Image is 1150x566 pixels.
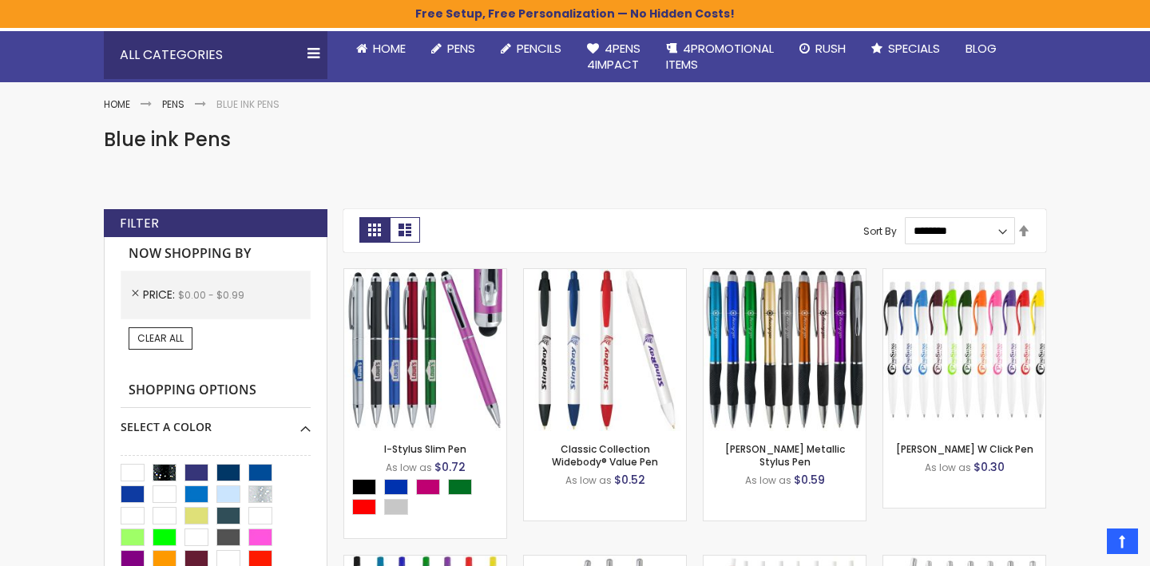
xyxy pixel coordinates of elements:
[883,268,1045,282] a: Preston W Click Pen
[104,31,327,79] div: All Categories
[524,268,686,282] a: Classic Collection Widebody® Value Pen
[384,479,408,495] div: Blue
[384,499,408,515] div: Silver
[614,472,645,488] span: $0.52
[121,237,311,271] strong: Now Shopping by
[434,459,466,475] span: $0.72
[121,374,311,408] strong: Shopping Options
[704,268,866,282] a: Lory Metallic Stylus Pen
[883,269,1045,431] img: Preston W Click Pen
[121,408,311,435] div: Select A Color
[745,473,791,487] span: As low as
[137,331,184,345] span: Clear All
[143,287,178,303] span: Price
[178,288,244,302] span: $0.00 - $0.99
[587,40,640,73] span: 4Pens 4impact
[216,97,280,111] strong: Blue ink Pens
[896,442,1033,456] a: [PERSON_NAME] W Click Pen
[104,97,130,111] a: Home
[416,479,440,495] div: Fushia
[966,40,997,57] span: Blog
[953,31,1009,66] a: Blog
[344,268,506,282] a: I-Stylus Slim Pen
[448,479,472,495] div: Green
[344,269,506,431] img: I-Stylus Slim Pen
[1107,528,1138,554] a: Top
[794,472,825,488] span: $0.59
[787,31,859,66] a: Rush
[666,40,774,73] span: 4PROMOTIONAL ITEMS
[863,224,897,237] label: Sort By
[120,215,159,232] strong: Filter
[352,479,376,495] div: Black
[704,269,866,431] img: Lory Metallic Stylus Pen
[104,127,1046,152] h1: Blue ink Pens
[418,31,488,66] a: Pens
[653,31,787,83] a: 4PROMOTIONALITEMS
[447,40,475,57] span: Pens
[162,97,184,111] a: Pens
[129,327,192,350] a: Clear All
[488,31,574,66] a: Pencils
[524,269,686,431] img: Classic Collection Widebody® Value Pen
[352,499,376,515] div: Red
[574,31,653,83] a: 4Pens4impact
[552,442,658,469] a: Classic Collection Widebody® Value Pen
[384,442,466,456] a: I-Stylus Slim Pen
[343,31,418,66] a: Home
[974,459,1005,475] span: $0.30
[888,40,940,57] span: Specials
[386,461,432,474] span: As low as
[373,40,406,57] span: Home
[859,31,953,66] a: Specials
[565,473,612,487] span: As low as
[725,442,845,469] a: [PERSON_NAME] Metallic Stylus Pen
[517,40,561,57] span: Pencils
[359,217,390,243] strong: Grid
[815,40,846,57] span: Rush
[925,461,971,474] span: As low as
